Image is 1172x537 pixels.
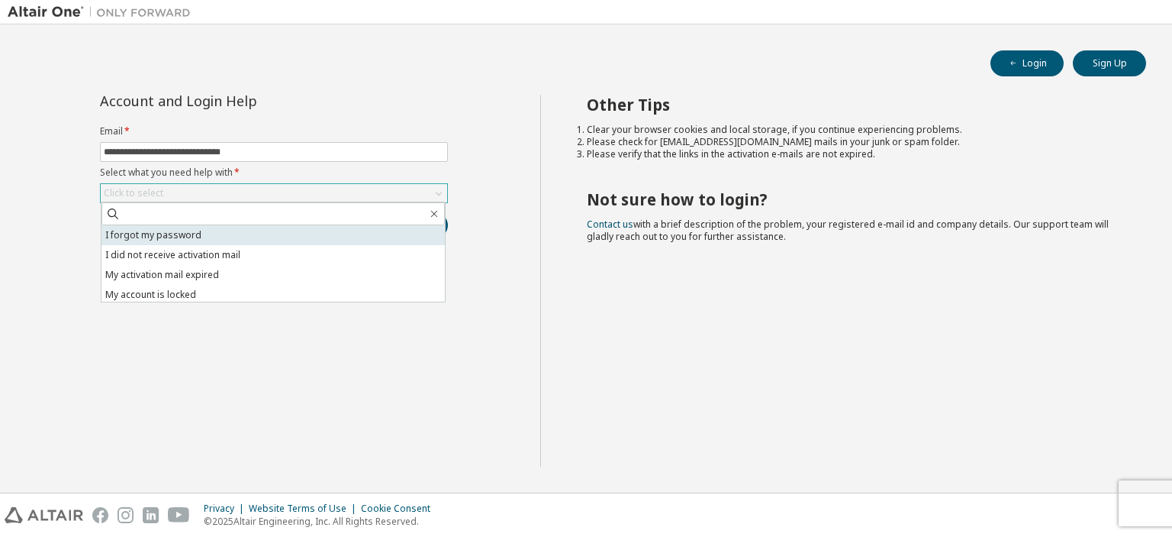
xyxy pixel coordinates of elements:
img: Altair One [8,5,198,20]
h2: Other Tips [587,95,1119,115]
div: Cookie Consent [361,503,439,515]
img: altair_logo.svg [5,507,83,523]
div: Website Terms of Use [249,503,361,515]
div: Click to select [104,187,163,199]
li: I forgot my password [101,225,445,245]
span: with a brief description of the problem, your registered e-mail id and company details. Our suppo... [587,218,1109,243]
p: © 2025 Altair Engineering, Inc. All Rights Reserved. [204,515,439,528]
button: Sign Up [1073,50,1146,76]
div: Privacy [204,503,249,515]
button: Login [990,50,1064,76]
img: youtube.svg [168,507,190,523]
label: Select what you need help with [100,167,448,179]
img: facebook.svg [92,507,108,523]
div: Click to select [101,184,447,202]
div: Account and Login Help [100,95,378,107]
h2: Not sure how to login? [587,189,1119,209]
label: Email [100,125,448,137]
li: Please check for [EMAIL_ADDRESS][DOMAIN_NAME] mails in your junk or spam folder. [587,136,1119,148]
img: instagram.svg [118,507,134,523]
li: Clear your browser cookies and local storage, if you continue experiencing problems. [587,124,1119,136]
a: Contact us [587,218,633,231]
li: Please verify that the links in the activation e-mails are not expired. [587,148,1119,160]
img: linkedin.svg [143,507,159,523]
